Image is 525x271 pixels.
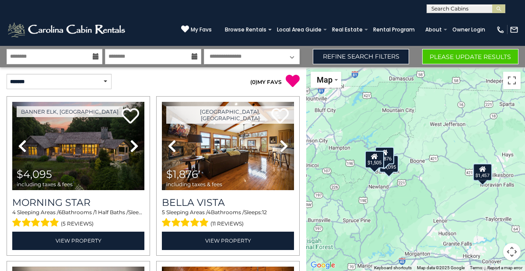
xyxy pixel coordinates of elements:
[162,209,165,215] span: 5
[470,265,482,270] a: Terms (opens in new tab)
[417,265,465,270] span: Map data ©2025 Google
[496,25,505,34] img: phone-regular-white.png
[252,79,255,85] span: 0
[17,181,73,187] span: including taxes & fees
[510,25,518,34] img: mail-regular-white.png
[308,260,337,271] img: Google
[210,218,244,229] span: (11 reviews)
[421,24,446,36] a: About
[166,168,198,181] span: $1,876
[191,26,212,34] span: My Favs
[328,24,367,36] a: Real Estate
[220,24,271,36] a: Browse Rentals
[308,260,337,271] a: Open this area in Google Maps (opens a new window)
[162,102,294,190] img: thumbnail_164493838.jpeg
[166,106,294,124] a: [GEOGRAPHIC_DATA], [GEOGRAPHIC_DATA]
[7,21,128,38] img: White-1-2.png
[311,72,341,88] button: Change map style
[487,265,522,270] a: Report a map error
[422,49,518,64] button: Please Update Results
[17,168,52,181] span: $4,095
[166,181,222,187] span: including taxes & fees
[12,102,144,190] img: thumbnail_163276265.jpeg
[207,209,211,215] span: 4
[262,209,267,215] span: 12
[12,209,16,215] span: 4
[448,24,490,36] a: Owner Login
[181,25,212,34] a: My Favs
[503,72,521,89] button: Toggle fullscreen view
[503,243,521,261] button: Map camera controls
[375,147,394,164] div: $1,876
[250,79,282,85] a: (0)MY FAVS
[365,151,384,168] div: $1,505
[12,197,144,208] a: Morning Star
[59,209,62,215] span: 6
[162,197,294,208] a: Bella Vista
[374,265,412,271] button: Keyboard shortcuts
[162,208,294,229] div: Sleeping Areas / Bathrooms / Sleeps:
[162,232,294,250] a: View Property
[313,49,409,64] a: Refine Search Filters
[250,79,257,85] span: ( )
[17,106,123,117] a: Banner Elk, [GEOGRAPHIC_DATA]
[95,209,128,215] span: 1 Half Baths /
[12,208,144,229] div: Sleeping Areas / Bathrooms / Sleeps:
[273,24,326,36] a: Local Area Guide
[317,75,332,84] span: Map
[369,24,419,36] a: Rental Program
[473,163,492,181] div: $1,457
[12,232,144,250] a: View Property
[61,218,94,229] span: (5 reviews)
